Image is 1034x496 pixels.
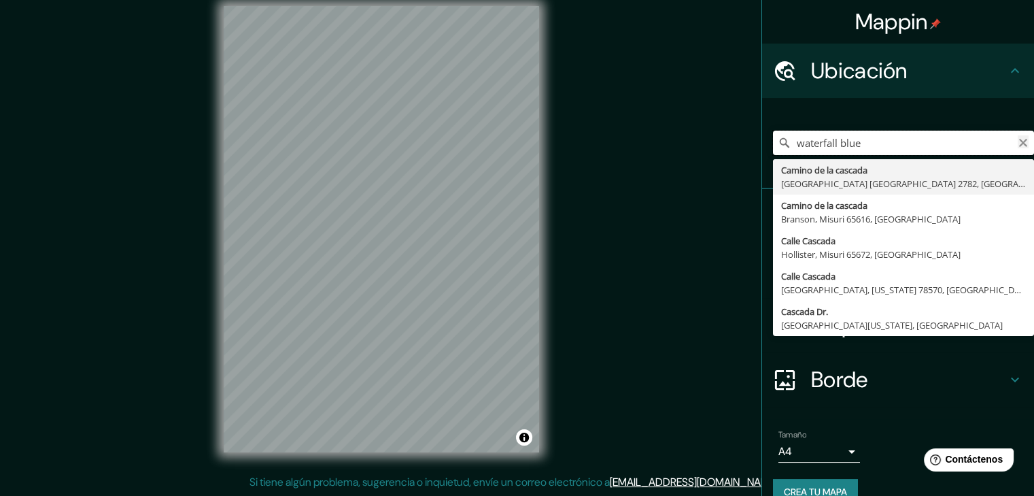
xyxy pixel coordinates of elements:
[781,305,828,318] font: Cascada Dr.
[781,213,961,225] font: Branson, Misuri 65616, [GEOGRAPHIC_DATA]
[762,244,1034,298] div: Estilo
[249,475,610,489] font: Si tiene algún problema, sugerencia o inquietud, envíe un correo electrónico a
[778,444,792,459] font: A4
[762,298,1034,352] div: Disposición
[516,429,532,446] button: Activar o desactivar atribución
[781,319,1003,331] font: [GEOGRAPHIC_DATA][US_STATE], [GEOGRAPHIC_DATA]
[811,365,868,394] font: Borde
[778,429,806,440] font: Tamaño
[778,441,860,463] div: A4
[781,284,1033,296] font: [GEOGRAPHIC_DATA], [US_STATE] 78570, [GEOGRAPHIC_DATA]
[1018,135,1029,148] button: Claro
[781,164,867,176] font: Camino de la cascada
[811,56,908,85] font: Ubicación
[773,131,1034,155] input: Elige tu ciudad o zona
[762,44,1034,98] div: Ubicación
[762,189,1034,244] div: Patas
[930,18,941,29] img: pin-icon.png
[855,7,928,36] font: Mappin
[762,352,1034,407] div: Borde
[781,199,867,212] font: Camino de la cascada
[781,270,835,282] font: Calle Cascada
[781,235,835,247] font: Calle Cascada
[913,443,1019,481] iframe: Lanzador de widgets de ayuda
[781,248,961,261] font: Hollister, Misuri 65672, [GEOGRAPHIC_DATA]
[610,475,778,489] a: [EMAIL_ADDRESS][DOMAIN_NAME]
[224,6,539,452] canvas: Mapa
